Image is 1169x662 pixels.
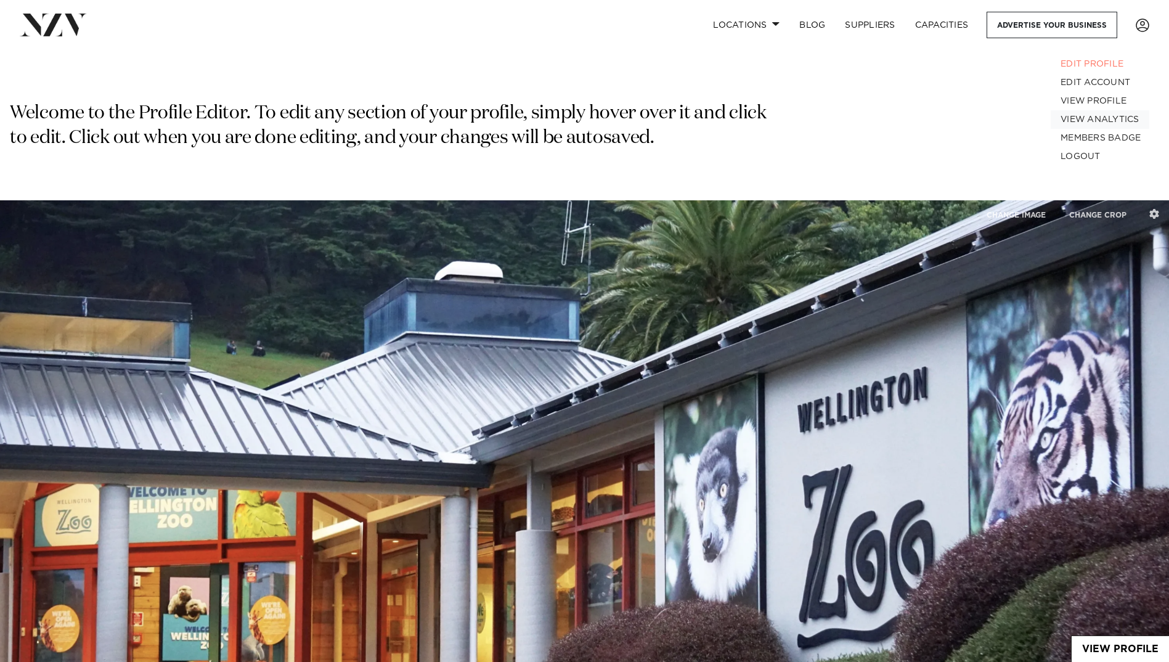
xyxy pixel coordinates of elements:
[1072,636,1169,662] a: View Profile
[789,12,835,38] a: BLOG
[1051,147,1149,166] a: LOGOUT
[905,12,979,38] a: Capacities
[835,12,905,38] a: SUPPLIERS
[1051,92,1149,110] a: VIEW PROFILE
[703,12,789,38] a: Locations
[1051,110,1149,129] a: VIEW ANALYTICS
[1051,55,1149,73] a: EDIT PROFILE
[1051,129,1149,147] a: MEMBERS BADGE
[976,202,1056,228] button: CHANGE IMAGE
[1059,202,1137,228] button: CHANGE CROP
[987,12,1117,38] a: Advertise your business
[20,14,87,36] img: nzv-logo.png
[10,102,772,151] p: Welcome to the Profile Editor. To edit any section of your profile, simply hover over it and clic...
[1051,73,1149,92] a: EDIT ACCOUNT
